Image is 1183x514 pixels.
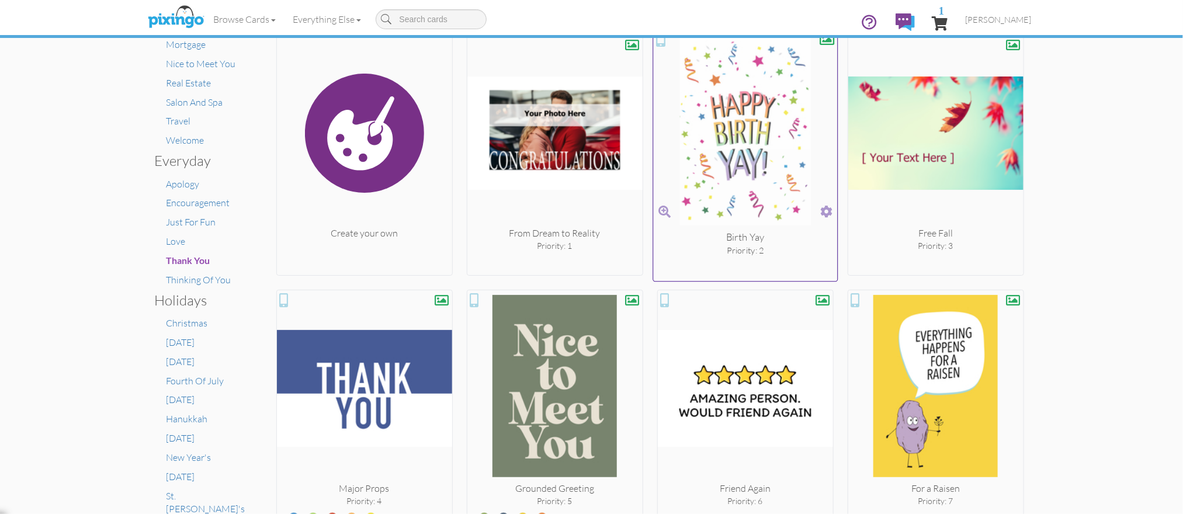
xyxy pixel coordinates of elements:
[205,5,285,34] a: Browse Cards
[653,244,837,256] div: Priority: 2
[966,15,1032,25] span: [PERSON_NAME]
[277,495,452,507] div: Priority: 4
[939,5,945,16] span: 1
[848,40,1024,227] img: 20250908-205024-9e166ba402a1-250.png
[155,153,240,168] h3: Everyday
[166,115,191,127] a: Travel
[285,5,370,34] a: Everything Else
[277,295,452,482] img: 20250716-161921-cab435a0583f-250.jpg
[896,13,915,31] img: comments.svg
[166,413,208,425] a: Hanukkah
[467,240,643,252] div: Priority: 1
[848,295,1024,482] img: 20250828-183240-9b6dc548e1c2-250.jpg
[166,432,195,444] a: [DATE]
[1182,513,1183,514] iframe: Chat
[166,96,223,108] a: Salon And Spa
[467,40,643,227] img: 20250905-201811-b377196b96e5-250.png
[653,34,837,230] img: 20250828-163716-8d2042864239-250.jpg
[166,134,204,146] a: Welcome
[277,40,452,227] img: create.svg
[166,197,230,209] a: Encouragement
[166,58,236,70] a: Nice to Meet You
[376,9,487,29] input: Search cards
[166,216,216,228] a: Just For Fun
[277,482,452,495] div: Major Props
[467,227,643,240] div: From Dream to Reality
[467,295,643,482] img: 20250527-043541-0b2d8b8e4674-250.jpg
[166,471,195,482] a: [DATE]
[848,240,1024,252] div: Priority: 3
[166,77,211,89] a: Real Estate
[145,3,207,32] img: pixingo logo
[166,178,200,190] a: Apology
[658,295,833,482] img: 20241114-001517-5c2bbd06cf65-250.jpg
[658,495,833,507] div: Priority: 6
[277,227,452,240] div: Create your own
[166,255,210,266] a: Thank You
[166,336,195,348] a: [DATE]
[848,495,1024,507] div: Priority: 7
[467,482,643,495] div: Grounded Greeting
[166,317,208,329] a: Christmas
[932,5,948,40] a: 1
[166,356,195,367] a: [DATE]
[467,495,643,507] div: Priority: 5
[848,482,1024,495] div: For a Raisen
[155,293,240,308] h3: Holidays
[166,452,211,463] a: New Year's
[848,227,1024,240] div: Free Fall
[957,5,1040,34] a: [PERSON_NAME]
[653,230,837,244] div: Birth Yay
[166,235,186,247] a: Love
[166,375,224,387] a: Fourth Of July
[166,394,195,405] a: [DATE]
[166,274,231,286] a: Thinking Of You
[658,482,833,495] div: Friend Again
